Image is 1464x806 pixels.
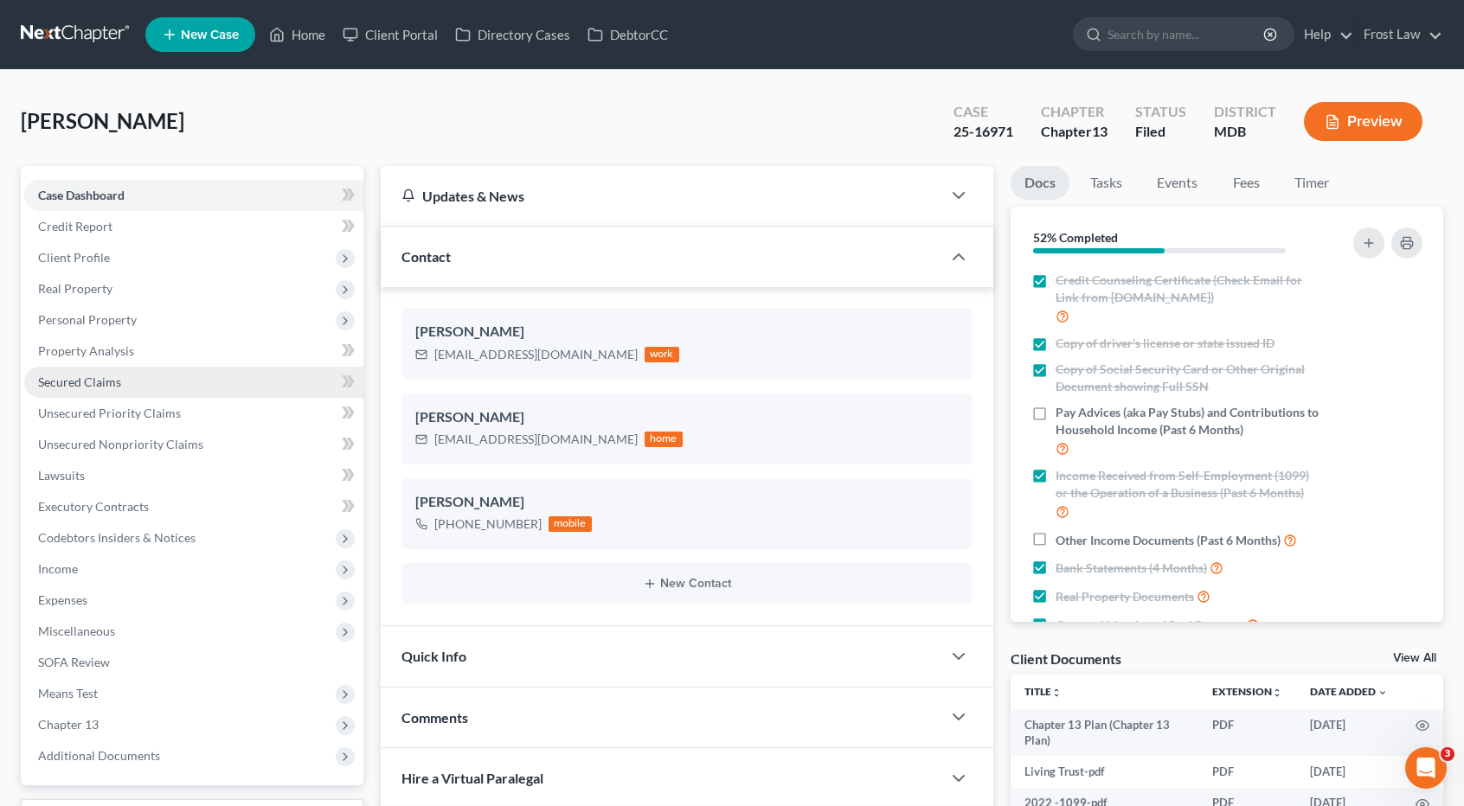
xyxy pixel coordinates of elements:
[954,122,1013,142] div: 25-16971
[21,108,184,133] span: [PERSON_NAME]
[24,429,363,460] a: Unsecured Nonpriority Claims
[1011,709,1198,757] td: Chapter 13 Plan (Chapter 13 Plan)
[1272,688,1282,698] i: unfold_more
[1056,588,1194,605] span: Real Property Documents
[1296,709,1402,757] td: [DATE]
[1056,272,1320,306] span: Credit Counseling Certificate (Check Email for Link from [DOMAIN_NAME])
[401,187,921,205] div: Updates & News
[1218,166,1274,200] a: Fees
[1198,756,1296,787] td: PDF
[401,648,466,664] span: Quick Info
[38,343,134,358] span: Property Analysis
[645,347,679,362] div: work
[38,686,98,700] span: Means Test
[38,312,137,327] span: Personal Property
[1056,335,1275,352] span: Copy of driver's license or state issued ID
[38,717,99,732] span: Chapter 13
[38,530,196,545] span: Codebtors Insiders & Notices
[1405,747,1447,789] iframe: Intercom live chat
[415,492,959,513] div: [PERSON_NAME]
[549,516,592,532] div: mobile
[1051,688,1062,698] i: unfold_more
[415,577,959,591] button: New Contact
[1212,685,1282,698] a: Extensionunfold_more
[415,407,959,428] div: [PERSON_NAME]
[1041,102,1108,122] div: Chapter
[24,647,363,678] a: SOFA Review
[1024,685,1062,698] a: Titleunfold_more
[954,102,1013,122] div: Case
[434,515,542,533] div: [PHONE_NUMBER]
[1033,230,1118,245] strong: 52% Completed
[1011,649,1121,668] div: Client Documents
[38,406,181,420] span: Unsecured Priority Claims
[1135,122,1186,142] div: Filed
[1041,122,1108,142] div: Chapter
[24,491,363,522] a: Executory Contracts
[38,499,149,514] span: Executory Contracts
[1135,102,1186,122] div: Status
[24,367,363,398] a: Secured Claims
[401,709,468,726] span: Comments
[38,374,121,389] span: Secured Claims
[415,322,959,342] div: [PERSON_NAME]
[1092,123,1108,139] span: 13
[434,431,638,448] div: [EMAIL_ADDRESS][DOMAIN_NAME]
[1011,166,1069,200] a: Docs
[434,346,638,363] div: [EMAIL_ADDRESS][DOMAIN_NAME]
[1441,747,1454,761] span: 3
[38,561,78,576] span: Income
[446,19,579,50] a: Directory Cases
[1198,709,1296,757] td: PDF
[1056,361,1320,395] span: Copy of Social Security Card or Other Original Document showing Full SSN
[1056,532,1281,549] span: Other Income Documents (Past 6 Months)
[1056,404,1320,438] span: Pay Advices (aka Pay Stubs) and Contributions to Household Income (Past 6 Months)
[1281,166,1343,200] a: Timer
[1143,166,1211,200] a: Events
[24,460,363,491] a: Lawsuits
[1393,652,1436,664] a: View All
[1295,19,1353,50] a: Help
[1056,560,1207,577] span: Bank Statements (4 Months)
[38,250,110,265] span: Client Profile
[401,248,451,265] span: Contact
[260,19,334,50] a: Home
[38,281,112,296] span: Real Property
[1377,688,1388,698] i: expand_more
[38,655,110,669] span: SOFA Review
[1310,685,1388,698] a: Date Added expand_more
[645,432,683,447] div: home
[334,19,446,50] a: Client Portal
[1304,102,1422,141] button: Preview
[1296,756,1402,787] td: [DATE]
[38,592,87,607] span: Expenses
[579,19,677,50] a: DebtorCC
[1011,756,1198,787] td: Living Trust-pdf
[1076,166,1136,200] a: Tasks
[24,180,363,211] a: Case Dashboard
[24,398,363,429] a: Unsecured Priority Claims
[1214,102,1276,122] div: District
[1056,617,1243,634] span: Current Valuation of Real Property
[38,748,160,763] span: Additional Documents
[24,336,363,367] a: Property Analysis
[38,624,115,638] span: Miscellaneous
[24,211,363,242] a: Credit Report
[1355,19,1442,50] a: Frost Law
[1108,18,1266,50] input: Search by name...
[38,219,112,233] span: Credit Report
[1214,122,1276,142] div: MDB
[401,770,543,786] span: Hire a Virtual Paralegal
[1056,467,1320,502] span: Income Received from Self-Employment (1099) or the Operation of a Business (Past 6 Months)
[38,188,125,202] span: Case Dashboard
[38,468,85,483] span: Lawsuits
[181,29,239,42] span: New Case
[38,437,203,451] span: Unsecured Nonpriority Claims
